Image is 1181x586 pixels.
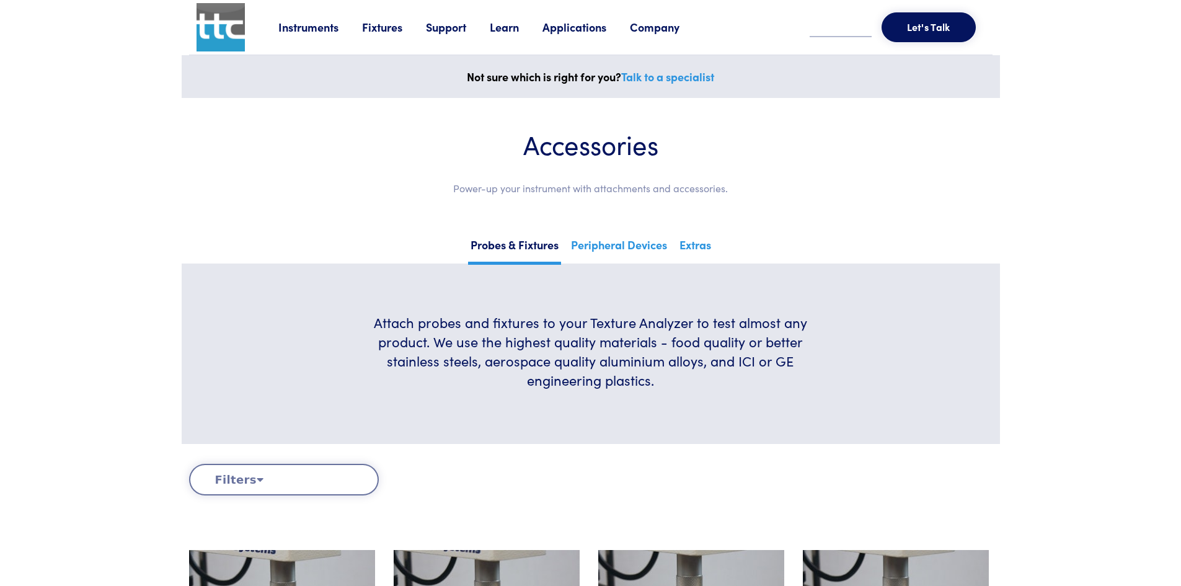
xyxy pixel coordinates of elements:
[490,19,542,35] a: Learn
[362,19,426,35] a: Fixtures
[468,234,561,265] a: Probes & Fixtures
[677,234,714,262] a: Extras
[621,69,714,84] a: Talk to a specialist
[197,3,245,51] img: ttc_logo_1x1_v1.0.png
[358,313,823,389] h6: Attach probes and fixtures to your Texture Analyzer to test almost any product. We use the highes...
[542,19,630,35] a: Applications
[278,19,362,35] a: Instruments
[219,180,963,197] p: Power-up your instrument with attachments and accessories.
[189,68,993,86] p: Not sure which is right for you?
[568,234,670,262] a: Peripheral Devices
[882,12,976,42] button: Let's Talk
[630,19,703,35] a: Company
[426,19,490,35] a: Support
[219,128,963,161] h1: Accessories
[189,464,379,495] button: Filters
